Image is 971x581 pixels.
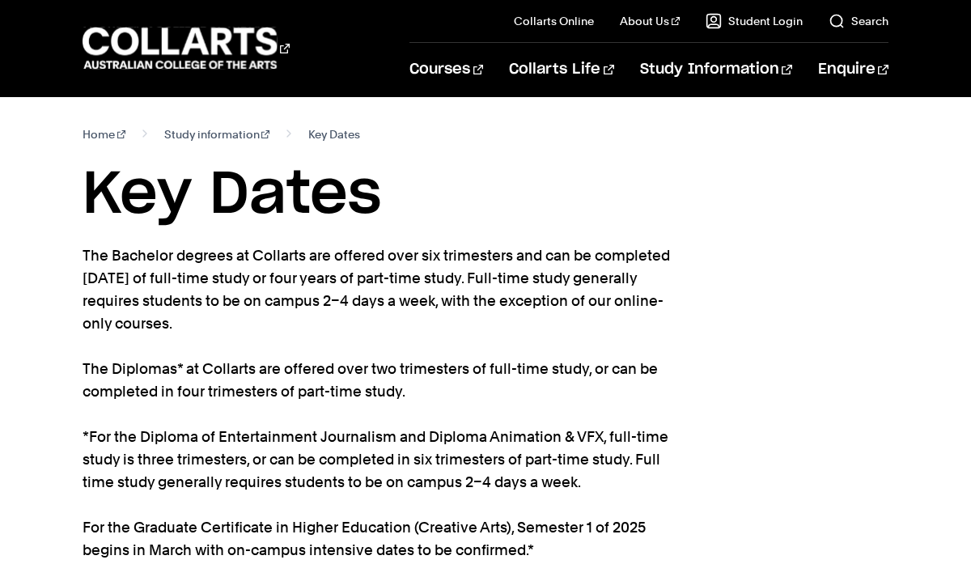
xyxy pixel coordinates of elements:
span: Key Dates [308,123,360,146]
div: Go to homepage [83,25,290,71]
h1: Key Dates [83,159,888,231]
a: Study Information [640,43,792,96]
a: Collarts Online [514,13,594,29]
a: Study information [164,123,270,146]
a: Search [829,13,888,29]
a: Collarts Life [509,43,613,96]
p: The Bachelor degrees at Collarts are offered over six trimesters and can be completed [DATE] of f... [83,244,673,562]
a: About Us [620,13,680,29]
a: Home [83,123,125,146]
a: Student Login [706,13,803,29]
a: Enquire [818,43,888,96]
a: Courses [409,43,483,96]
